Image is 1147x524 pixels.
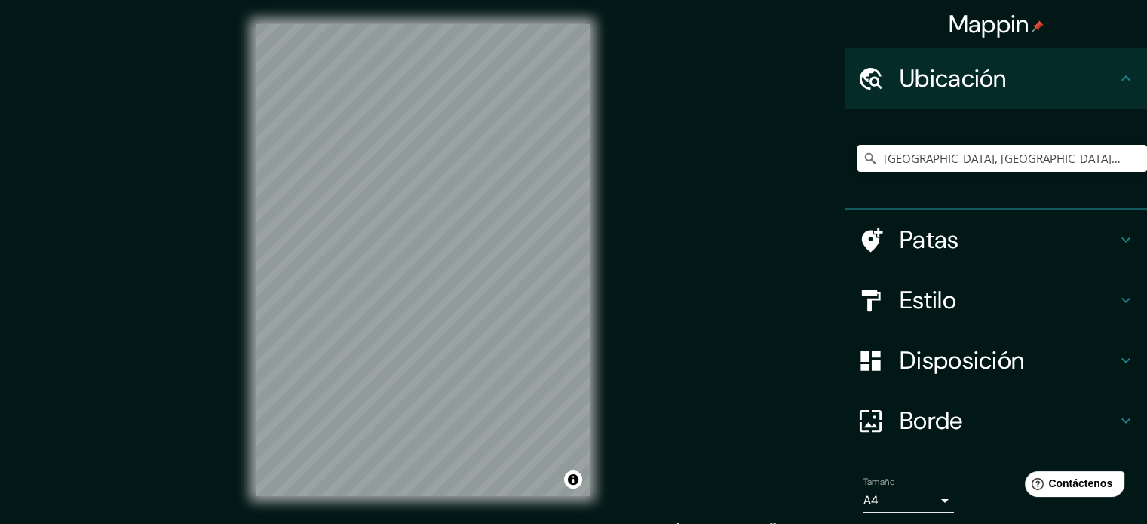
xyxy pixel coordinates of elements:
[845,48,1147,109] div: Ubicación
[900,345,1024,376] font: Disposición
[1013,465,1130,507] iframe: Lanzador de widgets de ayuda
[564,470,582,489] button: Activar o desactivar atribución
[256,24,590,496] canvas: Mapa
[863,492,879,508] font: A4
[845,270,1147,330] div: Estilo
[863,489,954,513] div: A4
[863,476,894,488] font: Tamaño
[900,224,959,256] font: Patas
[845,210,1147,270] div: Patas
[900,284,956,316] font: Estilo
[1032,20,1044,32] img: pin-icon.png
[857,145,1147,172] input: Elige tu ciudad o zona
[900,405,963,437] font: Borde
[900,63,1007,94] font: Ubicación
[949,8,1029,40] font: Mappin
[845,330,1147,391] div: Disposición
[845,391,1147,451] div: Borde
